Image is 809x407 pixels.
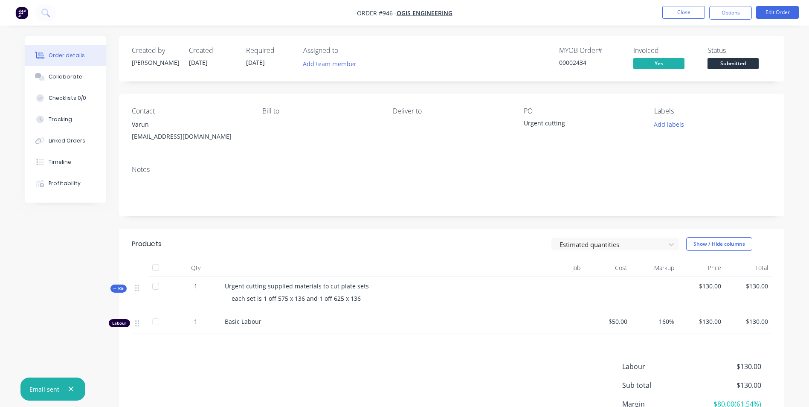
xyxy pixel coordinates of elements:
[49,52,85,59] div: Order details
[29,385,59,394] div: Email sent
[132,47,179,55] div: Created by
[587,317,627,326] span: $50.00
[113,285,124,292] span: Kit
[698,361,761,372] span: $130.00
[524,107,641,115] div: PO
[246,47,293,55] div: Required
[49,137,85,145] div: Linked Orders
[633,47,697,55] div: Invoiced
[225,317,261,326] span: Basic Labour
[631,259,678,276] div: Markup
[678,259,725,276] div: Price
[681,317,721,326] span: $130.00
[708,58,759,71] button: Submitted
[25,87,106,109] button: Checklists 0/0
[132,166,771,174] div: Notes
[189,58,208,67] span: [DATE]
[132,58,179,67] div: [PERSON_NAME]
[728,282,768,291] span: $130.00
[708,58,759,69] span: Submitted
[393,107,510,115] div: Deliver to
[170,259,221,276] div: Qty
[662,6,705,19] button: Close
[303,47,389,55] div: Assigned to
[584,259,631,276] div: Cost
[303,58,361,70] button: Add team member
[49,116,72,123] div: Tracking
[559,58,623,67] div: 00002434
[49,158,71,166] div: Timeline
[633,58,684,69] span: Yes
[132,131,249,142] div: [EMAIL_ADDRESS][DOMAIN_NAME]
[698,380,761,390] span: $130.00
[725,259,771,276] div: Total
[49,94,86,102] div: Checklists 0/0
[246,58,265,67] span: [DATE]
[298,58,361,70] button: Add team member
[110,285,127,293] button: Kit
[357,9,397,17] span: Order #946 -
[225,282,369,290] span: Urgent cutting supplied materials to cut plate sets
[232,294,361,302] span: each set is 1 off 575 x 136 and 1 off 625 x 136
[25,66,106,87] button: Collaborate
[132,239,162,249] div: Products
[132,107,249,115] div: Contact
[25,45,106,66] button: Order details
[25,130,106,151] button: Linked Orders
[194,317,197,326] span: 1
[709,6,752,20] button: Options
[109,319,130,327] div: Labour
[559,47,623,55] div: MYOB Order #
[132,119,249,131] div: Varun
[15,6,28,19] img: Factory
[622,380,698,390] span: Sub total
[25,109,106,130] button: Tracking
[189,47,236,55] div: Created
[654,107,771,115] div: Labels
[524,119,630,131] div: Urgent cutting
[686,237,752,251] button: Show / Hide columns
[756,6,799,19] button: Edit Order
[728,317,768,326] span: $130.00
[681,282,721,291] span: $130.00
[49,73,82,81] div: Collaborate
[132,119,249,146] div: Varun[EMAIL_ADDRESS][DOMAIN_NAME]
[194,282,197,291] span: 1
[520,259,584,276] div: Job
[634,317,674,326] span: 160%
[25,151,106,173] button: Timeline
[650,119,689,130] button: Add labels
[49,180,81,187] div: Profitability
[25,173,106,194] button: Profitability
[397,9,452,17] a: Ogis Engineering
[622,361,698,372] span: Labour
[708,47,771,55] div: Status
[262,107,379,115] div: Bill to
